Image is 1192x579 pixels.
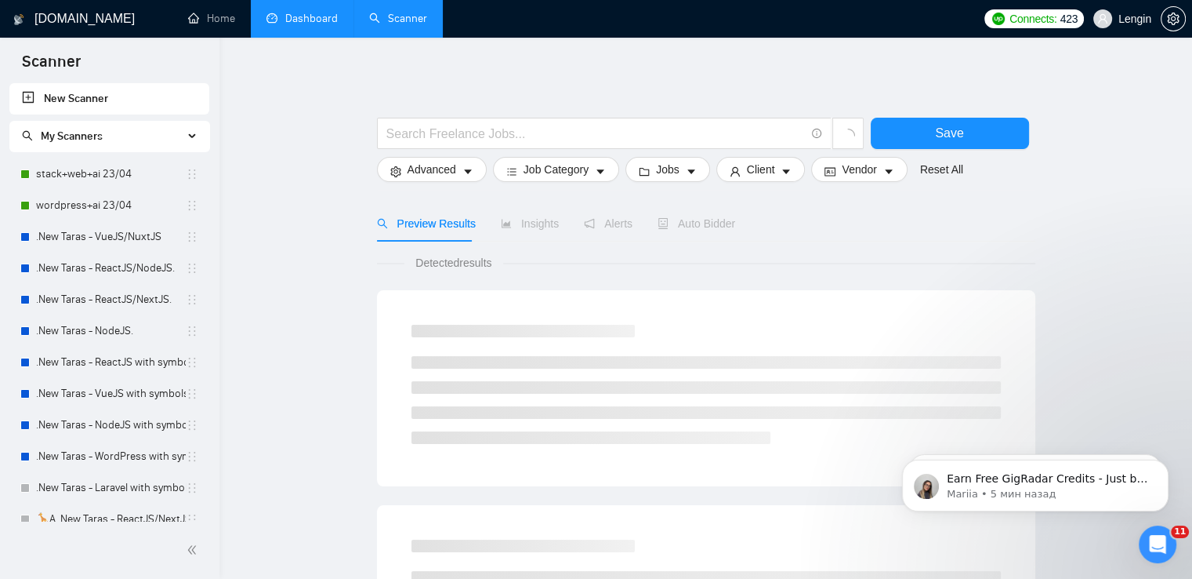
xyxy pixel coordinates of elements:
li: .New Taras - ReactJS/NodeJS. [9,253,209,284]
button: userClientcaret-down [716,157,806,182]
span: area-chart [501,218,512,229]
span: setting [1161,13,1185,25]
a: .New Taras - ReactJS/NextJS. [36,284,186,315]
span: holder [186,325,198,337]
span: double-left [187,542,202,558]
span: Job Category [524,161,589,178]
span: My Scanners [22,129,103,143]
iframe: Intercom live chat [1139,526,1176,563]
span: setting [390,166,401,177]
a: setting [1161,13,1186,25]
span: holder [186,199,198,212]
span: Save [935,123,963,143]
span: idcard [824,166,835,177]
li: wordpress+ai 23/04 [9,190,209,221]
span: Detected results [404,254,502,271]
a: .New Taras - NodeJS with symbols [36,410,186,441]
span: holder [186,293,198,306]
span: Alerts [584,217,632,230]
button: settingAdvancedcaret-down [377,157,487,182]
a: Reset All [920,161,963,178]
input: Search Freelance Jobs... [386,124,805,144]
a: .New Taras - NodeJS. [36,315,186,347]
a: .New Taras - WordPress with symbols [36,441,186,472]
span: caret-down [883,166,894,177]
span: Scanner [9,50,93,83]
span: 11 [1171,526,1189,538]
iframe: Intercom notifications сообщение [879,427,1192,537]
span: folder [639,166,650,177]
li: 🦒A .New Taras - ReactJS/NextJS usual 23/04 [9,504,209,535]
li: .New Taras - VueJS with symbols [9,378,209,410]
li: .New Taras - Laravel with symbols [9,472,209,504]
a: New Scanner [22,83,197,115]
span: holder [186,388,198,400]
span: search [377,218,388,229]
span: Insights [501,217,559,230]
button: barsJob Categorycaret-down [493,157,619,182]
img: upwork-logo.png [992,13,1005,25]
span: caret-down [462,166,473,177]
span: bars [506,166,517,177]
span: caret-down [781,166,792,177]
li: .New Taras - ReactJS/NextJS. [9,284,209,315]
span: user [1097,13,1108,24]
button: idcardVendorcaret-down [811,157,907,182]
button: setting [1161,6,1186,31]
span: holder [186,419,198,432]
a: .New Taras - VueJS/NuxtJS [36,221,186,253]
a: searchScanner [369,12,427,25]
span: search [22,130,33,141]
span: Vendor [842,161,876,178]
li: stack+web+ai 23/04 [9,158,209,190]
a: 🦒A .New Taras - ReactJS/NextJS usual 23/04 [36,504,186,535]
li: .New Taras - WordPress with symbols [9,441,209,472]
li: .New Taras - VueJS/NuxtJS [9,221,209,253]
a: .New Taras - VueJS with symbols [36,378,186,410]
li: .New Taras - ReactJS with symbols [9,347,209,378]
span: Auto Bidder [658,217,735,230]
span: My Scanners [41,129,103,143]
a: wordpress+ai 23/04 [36,190,186,221]
span: loading [841,129,855,143]
span: notification [584,218,595,229]
span: holder [186,482,198,494]
span: caret-down [686,166,697,177]
a: .New Taras - Laravel with symbols [36,472,186,504]
a: .New Taras - ReactJS with symbols [36,347,186,378]
span: holder [186,450,198,463]
span: holder [186,513,198,526]
a: stack+web+ai 23/04 [36,158,186,190]
span: Preview Results [377,217,476,230]
span: robot [658,218,668,229]
a: homeHome [188,12,235,25]
li: .New Taras - NodeJS with symbols [9,410,209,441]
span: Client [747,161,775,178]
span: Advanced [408,161,456,178]
span: holder [186,262,198,275]
button: folderJobscaret-down [625,157,710,182]
li: New Scanner [9,83,209,115]
span: info-circle [812,129,822,139]
span: holder [186,231,198,243]
span: user [730,166,741,177]
img: logo [13,7,24,32]
a: dashboardDashboard [266,12,338,25]
span: holder [186,356,198,369]
span: Jobs [656,161,679,178]
a: .New Taras - ReactJS/NodeJS. [36,253,186,284]
button: Save [871,118,1029,149]
span: Connects: [1009,10,1056,27]
span: caret-down [595,166,606,177]
span: holder [186,168,198,180]
li: .New Taras - NodeJS. [9,315,209,347]
span: 423 [1060,10,1077,27]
